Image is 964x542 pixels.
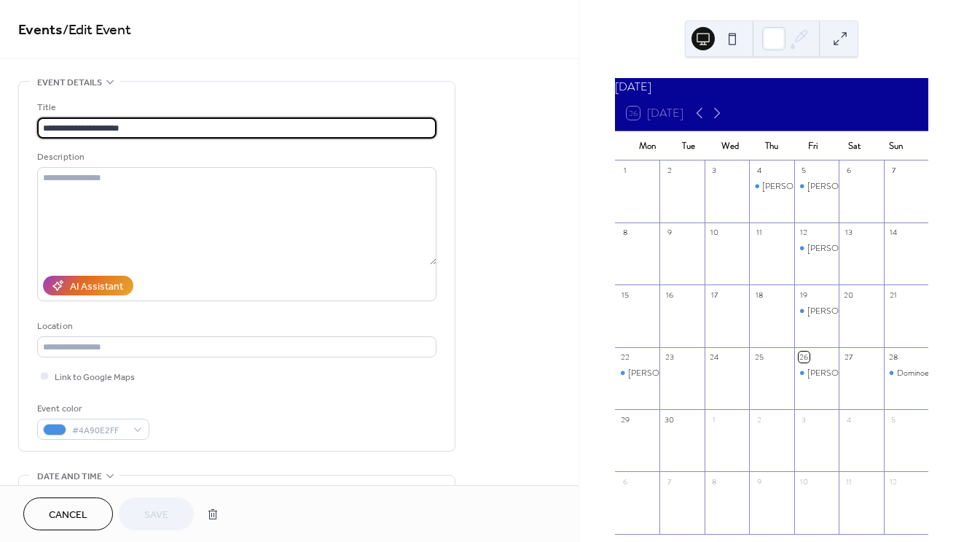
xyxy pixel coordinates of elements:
[710,131,751,160] div: Wed
[37,469,102,484] span: Date and time
[807,242,923,255] div: [PERSON_NAME] Private Party
[888,352,899,363] div: 28
[753,414,764,425] div: 2
[799,414,810,425] div: 3
[709,352,720,363] div: 24
[794,242,839,255] div: S. Kazanjian Private Party
[762,180,878,193] div: [PERSON_NAME] Private Party
[888,414,899,425] div: 5
[799,227,810,238] div: 12
[709,289,720,300] div: 17
[664,476,675,487] div: 7
[615,78,928,96] div: [DATE]
[664,227,675,238] div: 9
[619,476,630,487] div: 6
[792,131,834,160] div: Fri
[49,508,87,523] span: Cancel
[709,476,720,487] div: 8
[807,367,923,379] div: [PERSON_NAME] Private Party
[37,319,434,334] div: Location
[664,289,675,300] div: 16
[619,352,630,363] div: 22
[753,352,764,363] div: 25
[619,165,630,176] div: 1
[843,165,854,176] div: 6
[37,401,146,417] div: Event color
[799,289,810,300] div: 19
[807,180,923,193] div: [PERSON_NAME] Private Party
[619,289,630,300] div: 15
[55,370,135,385] span: Link to Google Maps
[70,279,123,295] div: AI Assistant
[884,367,928,379] div: Dominoes Tournament
[709,165,720,176] div: 3
[888,165,899,176] div: 7
[664,414,675,425] div: 30
[709,227,720,238] div: 10
[627,131,668,160] div: Mon
[615,367,659,379] div: A. Kahan Private Party
[843,289,854,300] div: 20
[753,289,764,300] div: 18
[843,476,854,487] div: 11
[72,423,126,438] span: #4A90E2FF
[749,180,793,193] div: D. Skaggs Private Party
[843,227,854,238] div: 13
[664,165,675,176] div: 2
[753,165,764,176] div: 4
[843,414,854,425] div: 4
[888,476,899,487] div: 12
[888,289,899,300] div: 21
[888,227,899,238] div: 14
[794,305,839,317] div: J. Roscoe Private Party
[834,131,875,160] div: Sat
[619,414,630,425] div: 29
[668,131,710,160] div: Tue
[875,131,917,160] div: Sun
[43,276,133,295] button: AI Assistant
[843,352,854,363] div: 27
[794,367,839,379] div: Neville Anderson Private Party
[37,75,102,90] span: Event details
[37,150,434,165] div: Description
[753,476,764,487] div: 9
[63,16,131,44] span: / Edit Event
[628,367,744,379] div: [PERSON_NAME] Private Party
[807,305,923,317] div: [PERSON_NAME] Private Party
[753,227,764,238] div: 11
[664,352,675,363] div: 23
[619,227,630,238] div: 8
[18,16,63,44] a: Events
[23,498,113,530] button: Cancel
[799,165,810,176] div: 5
[799,352,810,363] div: 26
[799,476,810,487] div: 10
[751,131,792,160] div: Thu
[709,414,720,425] div: 1
[794,180,839,193] div: E. Andersen Private Party
[37,100,434,115] div: Title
